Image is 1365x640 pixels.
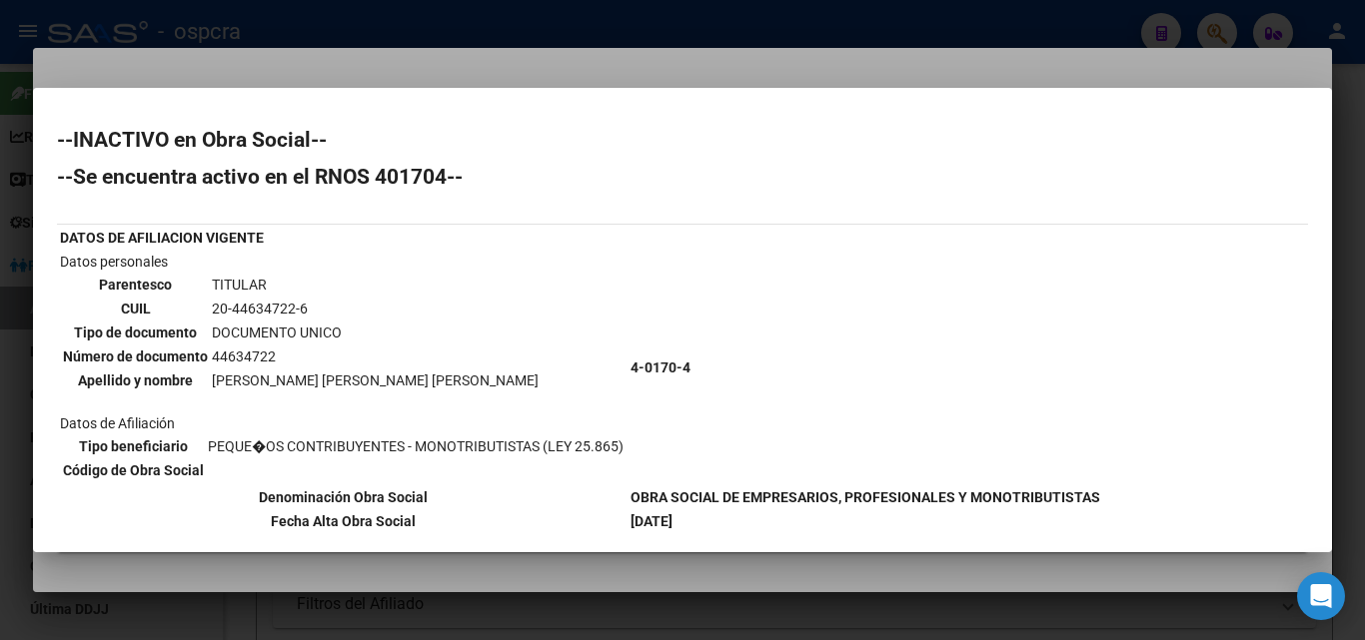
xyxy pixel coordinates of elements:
th: Apellido y nombre [62,369,209,391]
td: DOCUMENTO UNICO [211,321,540,343]
h2: --INACTIVO en Obra Social-- [57,130,1308,150]
td: PEQUE�OS CONTRIBUYENTES - MONOTRIBUTISTAS (LEY 25.865) [207,435,625,457]
th: Número de documento [62,345,209,367]
b: OBRA SOCIAL DE EMPRESARIOS, PROFESIONALES Y MONOTRIBUTISTAS [631,489,1100,505]
td: Datos personales Datos de Afiliación [59,251,628,484]
th: Tipo de documento [62,321,209,343]
th: Denominación Obra Social [59,486,628,508]
b: [DATE] [631,513,673,529]
b: DATOS DE AFILIACION VIGENTE [60,230,264,246]
td: 20-44634722-6 [211,298,540,320]
h2: --Se encuentra activo en el RNOS 401704-- [57,167,1308,187]
b: 4-0170-4 [631,359,690,375]
div: Open Intercom Messenger [1297,572,1345,620]
td: TITULAR [211,274,540,296]
th: Fecha Alta Obra Social [59,510,628,532]
th: Parentesco [62,274,209,296]
td: 44634722 [211,345,540,367]
th: CUIL [62,298,209,320]
th: Código de Obra Social [62,459,205,481]
td: [PERSON_NAME] [PERSON_NAME] [PERSON_NAME] [211,369,540,391]
th: Tipo beneficiario [62,435,205,457]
